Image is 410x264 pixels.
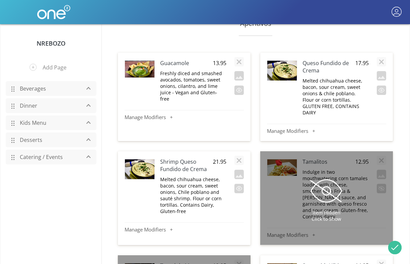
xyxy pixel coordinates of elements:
[160,176,226,214] p: Melted chihuahua cheese, bacon, sour cream, sweet onions, Chile poblano and sauté shrimp. Flour o...
[213,158,226,165] span: 21.95
[125,159,154,179] img: Image Preview
[16,116,80,129] a: Kids Menu
[125,61,154,77] img: Image Preview
[16,134,80,146] a: Desserts
[313,209,340,216] span: Item Hidden
[25,59,78,76] button: Add Page
[267,61,297,81] img: Image Preview
[377,86,386,95] button: Exclude this item when you publish your menu
[16,82,80,95] a: Beverages
[234,184,244,193] button: Exclude this item when you publish your menu
[16,99,80,112] a: Dinner
[267,127,386,134] button: Manage Modifiers
[234,71,244,81] button: Add an image to this item
[125,114,244,120] button: Manage Modifiers
[355,59,368,67] span: 17.95
[312,216,341,222] span: Click to Show
[125,226,244,233] button: Manage Modifiers
[303,77,368,116] p: Melted chihuahua cheese, bacon, sour cream, sweet onions & chile poblano. Flour or corn tortillas...
[213,59,226,67] span: 13.95
[16,151,80,163] a: Catering / Events
[160,70,226,102] p: Freshly diced and smashed avocados, tomatoes, sweet onions, cilantro, and lime juice - Vegan and ...
[377,71,386,81] button: Add an image to this item
[160,158,213,173] h4: Shrimp Queso Fundido de Crema
[303,59,355,74] h4: Queso Fundido de Crema
[37,39,65,47] a: NRebozo
[234,86,244,95] button: Exclude this item when you publish your menu
[234,170,244,179] button: Add an image to this item
[160,59,213,67] h4: Guacamole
